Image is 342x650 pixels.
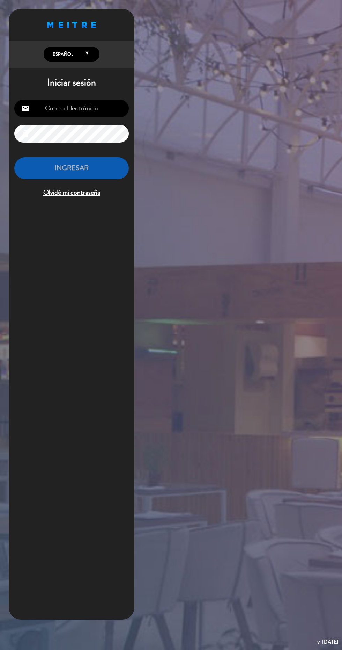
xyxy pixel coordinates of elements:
span: Español [51,51,73,58]
div: v. [DATE] [317,637,339,647]
span: Olvidé mi contraseña [14,187,129,198]
i: email [21,104,30,113]
h1: Iniciar sesión [9,77,134,89]
i: lock [21,130,30,138]
img: MEITRE [47,22,96,28]
input: Correo Electrónico [14,100,129,117]
button: INGRESAR [14,157,129,179]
